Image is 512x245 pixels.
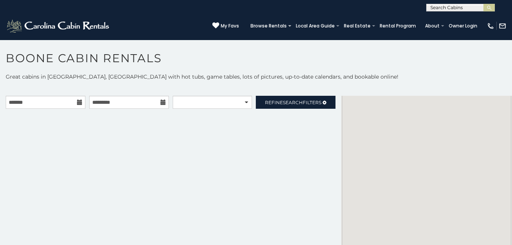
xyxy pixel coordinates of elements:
[487,22,494,30] img: phone-regular-white.png
[445,21,481,31] a: Owner Login
[6,18,111,34] img: White-1-2.png
[265,100,321,105] span: Refine Filters
[283,100,303,105] span: Search
[421,21,443,31] a: About
[247,21,291,31] a: Browse Rentals
[340,21,374,31] a: Real Estate
[376,21,420,31] a: Rental Program
[256,96,335,109] a: RefineSearchFilters
[499,22,506,30] img: mail-regular-white.png
[292,21,339,31] a: Local Area Guide
[221,23,239,29] span: My Favs
[212,22,239,30] a: My Favs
